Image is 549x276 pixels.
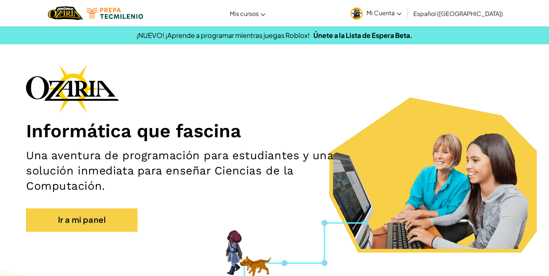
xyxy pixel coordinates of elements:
[410,3,507,23] a: Español ([GEOGRAPHIC_DATA])
[26,148,359,193] h2: Una aventura de programación para estudiantes y una solución inmediata para enseñar Ciencias de l...
[48,6,83,21] img: Home
[230,10,259,17] span: Mis cursos
[347,1,405,25] a: Mi Cuenta
[87,8,143,19] img: Tecmilenio logo
[313,31,413,39] a: Únete a la Lista de Espera Beta.
[136,31,310,39] span: ¡NUEVO! ¡Aprende a programar mientras juegas Roblox!
[26,65,119,112] img: Ozaria branding logo
[26,120,523,142] h1: Informática que fascina
[226,3,269,23] a: Mis cursos
[48,6,83,21] a: Ozaria by CodeCombat logo
[26,208,138,231] a: Ir a mi panel
[366,9,401,17] span: Mi Cuenta
[351,7,363,20] img: avatar
[413,10,503,17] span: Español ([GEOGRAPHIC_DATA])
